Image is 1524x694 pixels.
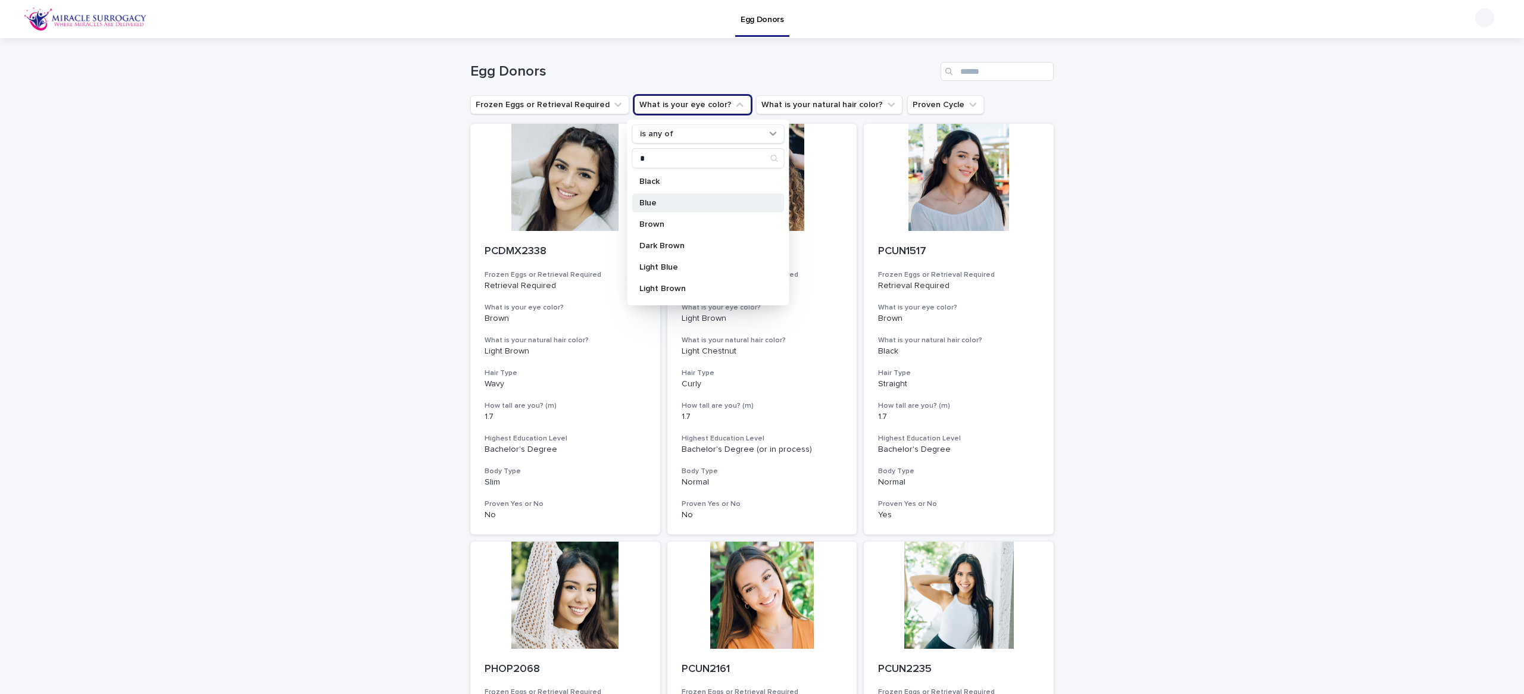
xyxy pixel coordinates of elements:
[682,510,843,520] p: No
[485,412,646,422] p: 1.7
[485,245,646,258] p: PCDMX2338
[485,368,646,378] h3: Hair Type
[639,242,766,250] p: Dark Brown
[878,368,1039,378] h3: Hair Type
[470,63,936,80] h1: Egg Donors
[864,124,1054,534] a: PCUN1517Frozen Eggs or Retrieval RequiredRetrieval RequiredWhat is your eye color?BrownWhat is yo...
[485,467,646,476] h3: Body Type
[485,336,646,345] h3: What is your natural hair color?
[485,270,646,280] h3: Frozen Eggs or Retrieval Required
[878,663,1039,676] p: PCUN2235
[485,281,646,291] p: Retrieval Required
[485,401,646,411] h3: How tall are you? (m)
[24,7,147,31] img: OiFFDOGZQuirLhrlO1ag
[485,434,646,443] h3: Highest Education Level
[682,434,843,443] h3: Highest Education Level
[485,303,646,312] h3: What is your eye color?
[878,270,1039,280] h3: Frozen Eggs or Retrieval Required
[878,281,1039,291] p: Retrieval Required
[878,314,1039,324] p: Brown
[485,477,646,487] p: Slim
[667,124,857,534] a: PCUN2613Frozen Eggs or Retrieval RequiredFrozen EggsWhat is your eye color?Light BrownWhat is you...
[878,346,1039,357] p: Black
[878,445,1039,455] p: Bachelor's Degree
[878,467,1039,476] h3: Body Type
[485,663,646,676] p: PHOP2068
[682,368,843,378] h3: Hair Type
[485,445,646,455] p: Bachelor's Degree
[682,346,843,357] p: Light Chestnut
[485,379,646,389] p: Wavy
[941,62,1054,81] input: Search
[632,148,785,168] div: Search
[634,95,751,114] button: What is your eye color?
[878,499,1039,509] h3: Proven Yes or No
[682,401,843,411] h3: How tall are you? (m)
[639,285,766,293] p: Light Brown
[878,477,1039,487] p: Normal
[639,220,766,229] p: Brown
[682,303,843,312] h3: What is your eye color?
[633,149,784,168] input: Search
[682,379,843,389] p: Curly
[878,510,1039,520] p: Yes
[639,263,766,271] p: Light Blue
[682,467,843,476] h3: Body Type
[682,412,843,422] p: 1.7
[907,95,984,114] button: Proven Cycle
[682,314,843,324] p: Light Brown
[485,510,646,520] p: No
[878,379,1039,389] p: Straight
[485,499,646,509] h3: Proven Yes or No
[639,199,766,207] p: Blue
[878,245,1039,258] p: PCUN1517
[878,303,1039,312] h3: What is your eye color?
[756,95,902,114] button: What is your natural hair color?
[640,129,673,139] p: is any of
[682,663,843,676] p: PCUN2161
[682,499,843,509] h3: Proven Yes or No
[878,336,1039,345] h3: What is your natural hair color?
[485,314,646,324] p: Brown
[485,346,646,357] p: Light Brown
[878,401,1039,411] h3: How tall are you? (m)
[682,477,843,487] p: Normal
[470,124,660,534] a: PCDMX2338Frozen Eggs or Retrieval RequiredRetrieval RequiredWhat is your eye color?BrownWhat is y...
[682,445,843,455] p: Bachelor's Degree (or in process)
[878,434,1039,443] h3: Highest Education Level
[470,95,629,114] button: Frozen Eggs or Retrieval Required
[639,177,766,186] p: Black
[878,412,1039,422] p: 1.7
[682,336,843,345] h3: What is your natural hair color?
